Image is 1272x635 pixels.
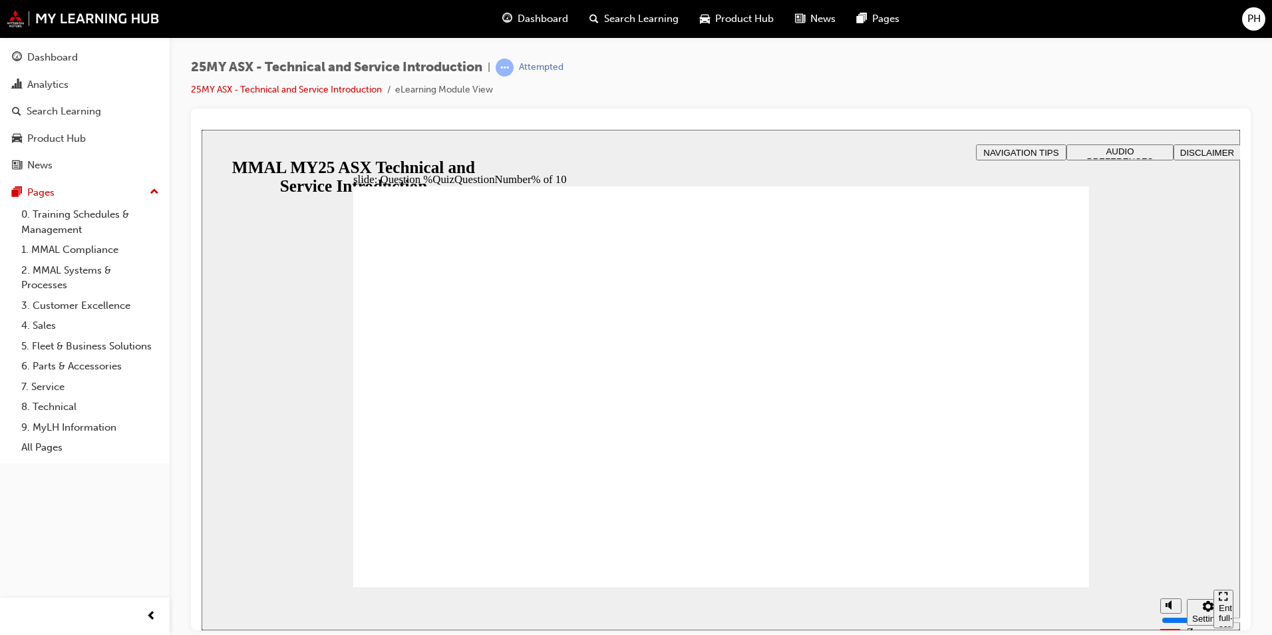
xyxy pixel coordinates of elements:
[150,184,159,201] span: up-icon
[782,18,857,28] span: NAVIGATION TIPS
[518,11,568,27] span: Dashboard
[7,10,160,27] img: mmal
[1017,473,1027,513] div: Enter full-screen (Ctrl+Alt+F)
[27,104,101,119] div: Search Learning
[5,73,164,97] a: Analytics
[12,187,22,199] span: pages-icon
[972,15,1039,31] button: DISCLAIMER
[27,77,69,93] div: Analytics
[16,377,164,397] a: 7. Service
[604,11,679,27] span: Search Learning
[857,11,867,27] span: pages-icon
[5,180,164,205] button: Pages
[784,5,846,33] a: news-iconNews
[27,131,86,146] div: Product Hub
[496,59,514,77] span: learningRecordVerb_ATTEMPT-icon
[979,18,1033,28] span: DISCLAIMER
[1247,11,1261,27] span: PH
[1012,457,1032,501] nav: slide navigation
[16,397,164,417] a: 8. Technical
[5,45,164,70] a: Dashboard
[27,158,53,173] div: News
[502,11,512,27] span: guage-icon
[146,608,156,625] span: prev-icon
[16,437,164,458] a: All Pages
[488,60,490,75] span: |
[1242,7,1265,31] button: PH
[16,204,164,240] a: 0. Training Schedules & Management
[16,260,164,296] a: 2. MMAL Systems & Processes
[519,61,563,74] div: Attempted
[12,133,22,145] span: car-icon
[12,79,22,91] span: chart-icon
[191,84,382,95] a: 25MY ASX - Technical and Service Introduction
[16,296,164,316] a: 3. Customer Excellence
[395,83,493,98] li: eLearning Module View
[12,52,22,64] span: guage-icon
[16,356,164,377] a: 6. Parts & Accessories
[589,11,599,27] span: search-icon
[12,160,22,172] span: news-icon
[985,496,1012,535] label: Zoom to fit
[191,60,482,75] span: 25MY ASX - Technical and Service Introduction
[715,11,774,27] span: Product Hub
[492,5,579,33] a: guage-iconDashboard
[5,99,164,124] a: Search Learning
[774,15,865,31] button: NAVIGATION TIPS
[689,5,784,33] a: car-iconProduct Hub
[27,185,55,200] div: Pages
[991,484,1023,494] div: Settings
[5,126,164,151] a: Product Hub
[960,485,1046,496] input: volume
[16,316,164,336] a: 4. Sales
[885,17,952,37] span: AUDIO PREFERENCES
[16,336,164,357] a: 5. Fleet & Business Solutions
[16,240,164,260] a: 1. MMAL Compliance
[700,11,710,27] span: car-icon
[795,11,805,27] span: news-icon
[1012,460,1032,499] button: Enter full-screen (Ctrl+Alt+F)
[5,43,164,180] button: DashboardAnalyticsSearch LearningProduct HubNews
[27,50,78,65] div: Dashboard
[810,11,836,27] span: News
[865,15,972,31] button: AUDIO PREFERENCES
[872,11,899,27] span: Pages
[5,153,164,178] a: News
[952,457,1005,501] div: misc controls
[12,106,21,118] span: search-icon
[846,5,910,33] a: pages-iconPages
[959,469,980,484] button: Mute (Ctrl+Alt+M)
[985,469,1028,496] button: Settings
[579,5,689,33] a: search-iconSearch Learning
[16,417,164,438] a: 9. MyLH Information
